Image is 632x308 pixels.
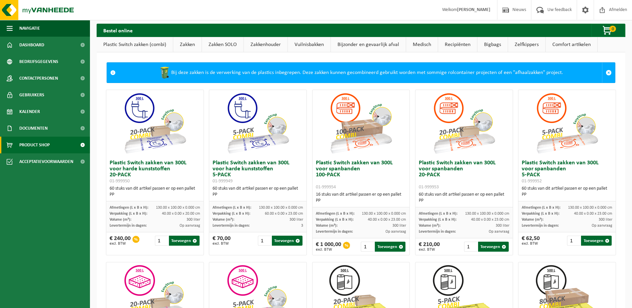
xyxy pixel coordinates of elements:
span: 300 liter [290,218,303,222]
a: Vuilnisbakken [288,37,330,52]
span: Dashboard [19,37,44,53]
div: PP [419,198,509,204]
span: 300 liter [599,218,612,222]
h3: Plastic Switch zakken van 300L voor spanbanden 100-PACK [316,160,406,190]
div: € 1 000,00 [316,242,341,252]
div: PP [316,198,406,204]
span: 130.00 x 100.00 x 0.000 cm [568,206,612,210]
img: 01-999949 [225,90,291,157]
img: WB-0240-HPE-GN-50.png [158,66,171,79]
span: excl. BTW [110,242,131,246]
div: 60 stuks van dit artikel passen er op een pallet [419,192,509,204]
img: 01-999950 [122,90,188,157]
span: 01-999953 [419,185,439,190]
a: Recipiënten [438,37,477,52]
h3: Plastic Switch zakken van 300L voor harde kunststoffen 5-PACK [213,160,303,184]
div: € 210,00 [419,242,440,252]
span: excl. BTW [522,242,540,246]
span: Volume (m³): [419,224,440,228]
span: Verpakking (L x B x H): [522,212,559,216]
span: Op aanvraag [385,230,406,234]
span: Kalender [19,103,40,120]
span: Verpakking (L x B x H): [316,218,353,222]
span: 01-999952 [522,179,542,184]
span: 40.00 x 0.00 x 23.00 cm [471,218,509,222]
span: Product Shop [19,137,50,153]
span: Levertermijn in dagen: [110,224,147,228]
span: Afmetingen (L x B x H): [522,206,560,210]
span: 300 liter [187,218,200,222]
div: € 70,00 [213,236,231,246]
span: 130.00 x 100.00 x 0.000 cm [362,212,406,216]
div: PP [522,192,612,198]
span: Levertermijn in dagen: [522,224,559,228]
input: 1 [258,236,271,246]
span: Afmetingen (L x B x H): [213,206,251,210]
span: 300 liter [392,224,406,228]
span: Verpakking (L x B x H): [213,212,250,216]
a: Zakken SOLO [202,37,244,52]
span: Contactpersonen [19,70,58,87]
input: 1 [155,236,168,246]
h3: Plastic Switch zakken van 300L voor harde kunststoffen 20-PACK [110,160,200,184]
span: Acceptatievoorwaarden [19,153,73,170]
span: Documenten [19,120,48,137]
a: Zakken [173,37,202,52]
div: 16 stuks van dit artikel passen er op een pallet [316,192,406,204]
div: 60 stuks van dit artikel passen er op een pallet [522,186,612,198]
span: Volume (m³): [213,218,234,222]
div: € 240,00 [110,236,131,246]
button: Toevoegen [272,236,303,246]
span: 01-999954 [316,185,336,190]
span: 01-999949 [213,179,233,184]
span: 01-999950 [110,179,130,184]
button: Toevoegen [375,242,405,252]
span: Levertermijn in dagen: [213,224,250,228]
span: 40.00 x 0.00 x 23.00 cm [368,218,406,222]
span: Volume (m³): [316,224,337,228]
img: 01-999953 [431,90,497,157]
a: Comfort artikelen [546,37,597,52]
span: Gebruikers [19,87,44,103]
a: Bijzonder en gevaarlijk afval [331,37,406,52]
input: 1 [464,242,477,252]
span: Levertermijn in dagen: [419,230,456,234]
h2: Bestel online [97,24,139,37]
span: 130.00 x 100.00 x 0.000 cm [465,212,509,216]
div: PP [110,192,200,198]
div: 60 stuks van dit artikel passen er op een pallet [213,186,303,198]
div: 60 stuks van dit artikel passen er op een pallet [110,186,200,198]
span: Op aanvraag [592,224,612,228]
span: Navigatie [19,20,40,37]
span: 60.00 x 0.00 x 23.00 cm [265,212,303,216]
button: Toevoegen [478,242,509,252]
a: Sluit melding [602,63,615,83]
span: Volume (m³): [110,218,131,222]
button: Toevoegen [581,236,612,246]
span: Afmetingen (L x B x H): [316,212,354,216]
h3: Plastic Switch zakken van 300L voor spanbanden 5-PACK [522,160,612,184]
span: Afmetingen (L x B x H): [419,212,457,216]
div: € 62,50 [522,236,540,246]
span: 130.00 x 100.00 x 0.000 cm [259,206,303,210]
button: Toevoegen [169,236,200,246]
span: Levertermijn in dagen: [316,230,353,234]
img: 01-999954 [327,90,394,157]
span: Bedrijfsgegevens [19,53,58,70]
span: Afmetingen (L x B x H): [110,206,148,210]
div: Bij deze zakken is de verwerking van de plastics inbegrepen. Deze zakken kunnen gecombineerd gebr... [119,63,602,83]
a: Medisch [406,37,438,52]
span: 40.00 x 0.00 x 23.00 cm [574,212,612,216]
span: Volume (m³): [522,218,543,222]
span: Op aanvraag [489,230,509,234]
span: 3 [301,224,303,228]
span: excl. BTW [316,248,341,252]
span: excl. BTW [419,248,440,252]
img: 01-999952 [534,90,600,157]
span: 300 liter [496,224,509,228]
button: 0 [591,24,625,37]
span: 0 [609,26,616,32]
input: 1 [567,236,580,246]
span: Op aanvraag [180,224,200,228]
strong: [PERSON_NAME] [457,7,490,12]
